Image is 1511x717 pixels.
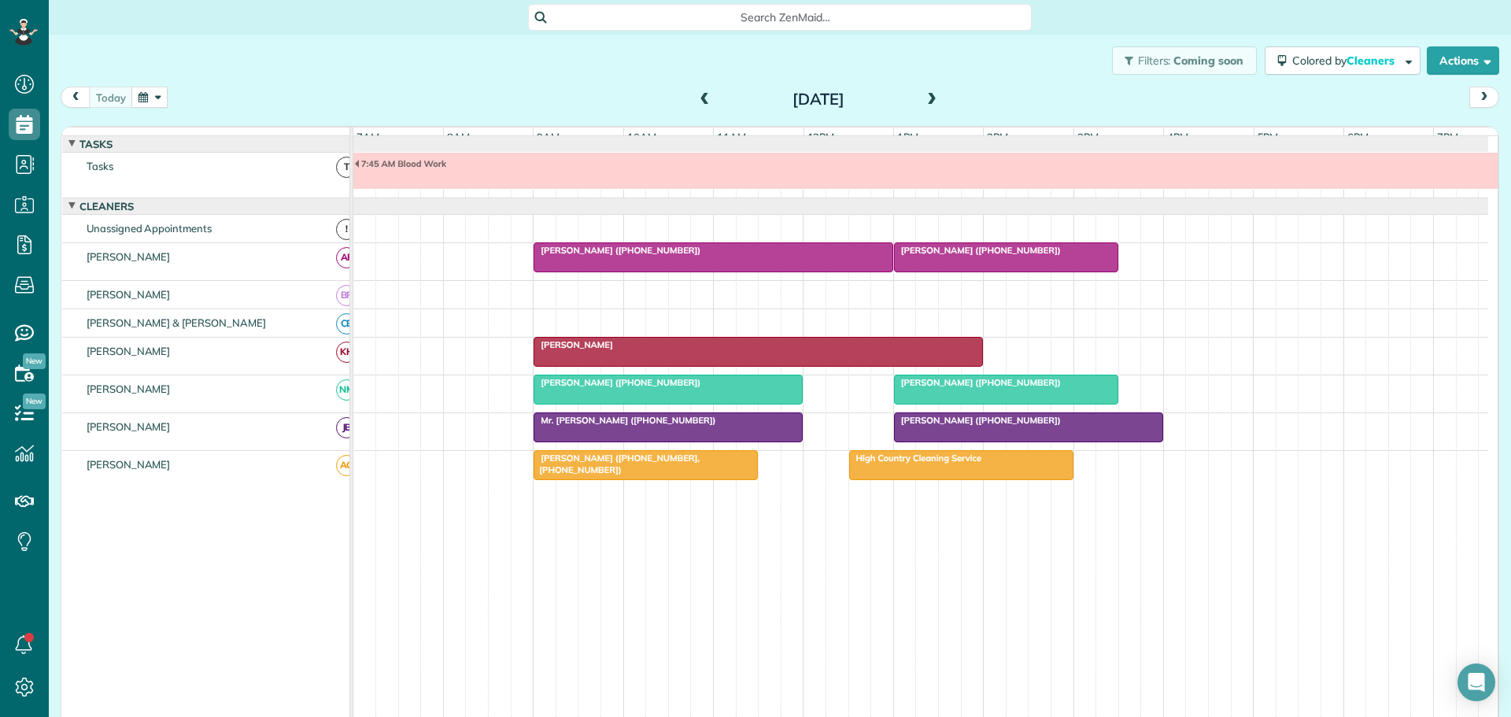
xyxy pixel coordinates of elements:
[1164,131,1191,143] span: 4pm
[720,91,917,108] h2: [DATE]
[533,453,700,475] span: [PERSON_NAME] ([PHONE_NUMBER], [PHONE_NUMBER])
[336,157,357,178] span: T
[533,415,716,426] span: Mr. [PERSON_NAME] ([PHONE_NUMBER])
[1138,54,1171,68] span: Filters:
[89,87,133,108] button: today
[336,313,357,334] span: CB
[1434,131,1461,143] span: 7pm
[83,316,269,329] span: [PERSON_NAME] & [PERSON_NAME]
[83,288,174,301] span: [PERSON_NAME]
[1292,54,1400,68] span: Colored by
[336,285,357,306] span: BR
[893,415,1062,426] span: [PERSON_NAME] ([PHONE_NUMBER])
[624,131,659,143] span: 10am
[83,160,116,172] span: Tasks
[83,383,174,395] span: [PERSON_NAME]
[848,453,982,464] span: High Country Cleaning Service
[76,138,116,150] span: Tasks
[1457,663,1495,701] div: Open Intercom Messenger
[336,342,357,363] span: KH
[83,458,174,471] span: [PERSON_NAME]
[894,131,922,143] span: 1pm
[336,417,357,438] span: JB
[1173,54,1244,68] span: Coming soon
[83,345,174,357] span: [PERSON_NAME]
[353,158,447,169] span: 7:45 AM Blood Work
[23,394,46,409] span: New
[534,131,563,143] span: 9am
[1469,87,1499,108] button: next
[23,353,46,369] span: New
[1344,131,1372,143] span: 6pm
[353,131,382,143] span: 7am
[533,245,701,256] span: [PERSON_NAME] ([PHONE_NUMBER])
[336,379,357,401] span: NM
[1074,131,1102,143] span: 3pm
[1265,46,1420,75] button: Colored byCleaners
[336,247,357,268] span: AF
[1254,131,1282,143] span: 5pm
[336,219,357,240] span: !
[83,222,215,235] span: Unassigned Appointments
[444,131,473,143] span: 8am
[714,131,749,143] span: 11am
[336,455,357,476] span: AG
[533,377,701,388] span: [PERSON_NAME] ([PHONE_NUMBER])
[76,200,137,213] span: Cleaners
[804,131,838,143] span: 12pm
[83,420,174,433] span: [PERSON_NAME]
[61,87,91,108] button: prev
[1427,46,1499,75] button: Actions
[893,245,1062,256] span: [PERSON_NAME] ([PHONE_NUMBER])
[1347,54,1397,68] span: Cleaners
[83,250,174,263] span: [PERSON_NAME]
[984,131,1011,143] span: 2pm
[893,377,1062,388] span: [PERSON_NAME] ([PHONE_NUMBER])
[533,339,614,350] span: [PERSON_NAME]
